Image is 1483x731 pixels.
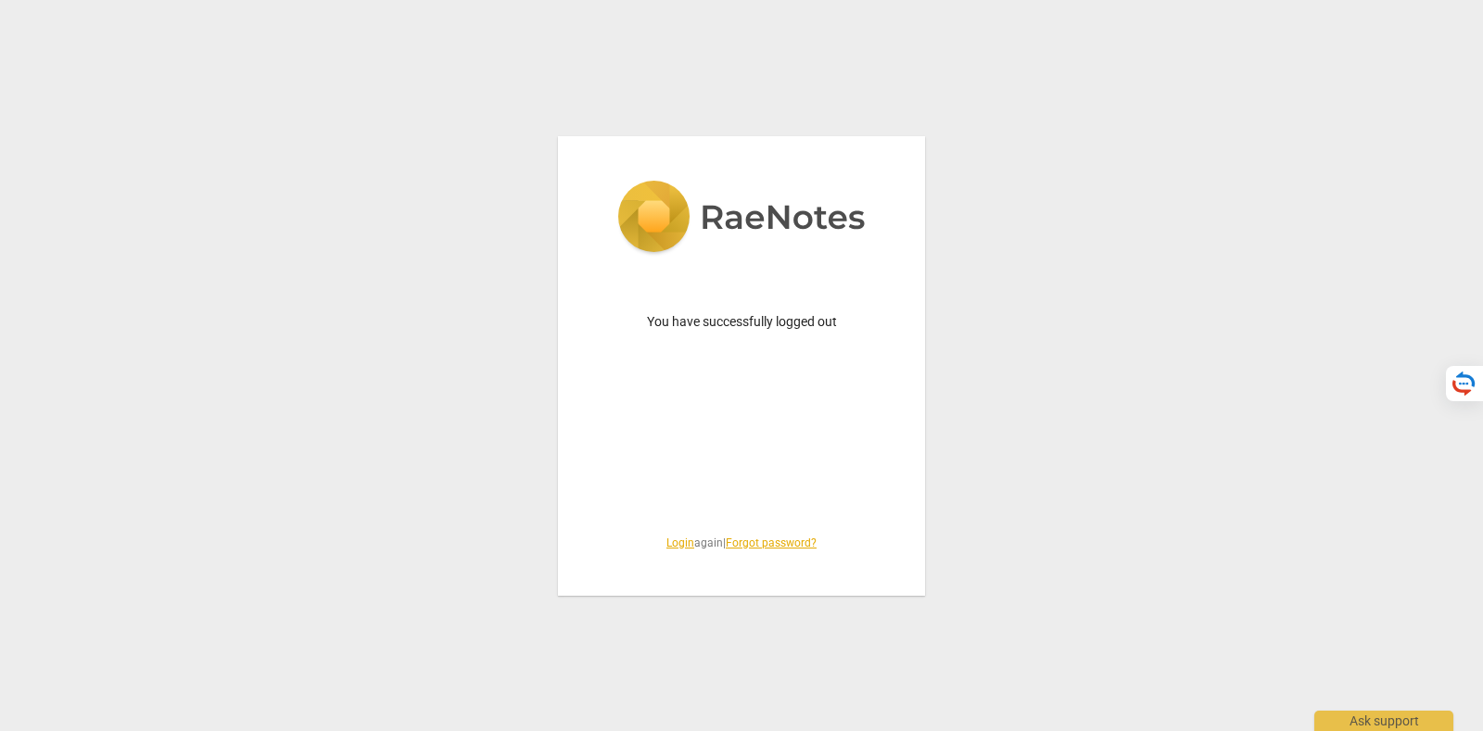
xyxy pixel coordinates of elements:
a: Forgot password? [726,536,817,549]
span: again | [602,536,881,551]
img: 5ac2273c67554f335776073100b6d88f.svg [617,181,866,257]
div: Ask support [1314,711,1453,731]
a: Login [666,536,694,549]
p: You have successfully logged out [602,312,881,332]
